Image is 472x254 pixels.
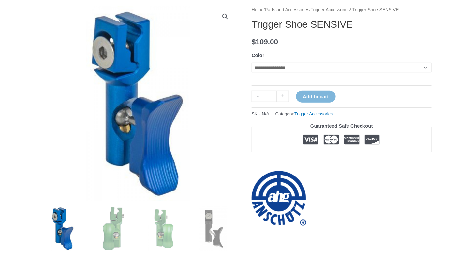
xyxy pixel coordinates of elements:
[252,110,269,118] span: SKU:
[252,7,264,12] a: Home
[252,91,264,102] a: -
[252,38,256,46] span: $
[265,7,310,12] a: Parts and Accessories
[311,7,350,12] a: Trigger Accessories
[294,111,333,116] a: Trigger Accessories
[252,52,264,58] label: Color
[40,206,86,251] img: Trigger Shoe SENSIVE
[219,11,231,22] a: View full-screen image gallery
[91,206,136,251] img: Trigger Shoe SENSIVE - Image 2
[252,158,432,166] iframe: Customer reviews powered by Trustpilot
[308,121,376,131] legend: Guaranteed Safe Checkout
[252,19,432,30] h1: Trigger Shoe SENSIVE
[275,110,333,118] span: Category:
[252,6,432,14] nav: Breadcrumb
[296,91,335,103] button: Add to cart
[191,206,236,251] img: Trigger Shoe SENSIVE - Image 4
[277,91,289,102] a: +
[264,91,277,102] input: Product quantity
[141,206,186,251] img: Trigger Shoe SENSIVE - Image 3
[252,171,306,226] a: ahg-Anschütz
[252,38,278,46] bdi: 109.00
[40,6,236,201] img: Trigger Shoe SENSIVE
[262,111,270,116] span: N/A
